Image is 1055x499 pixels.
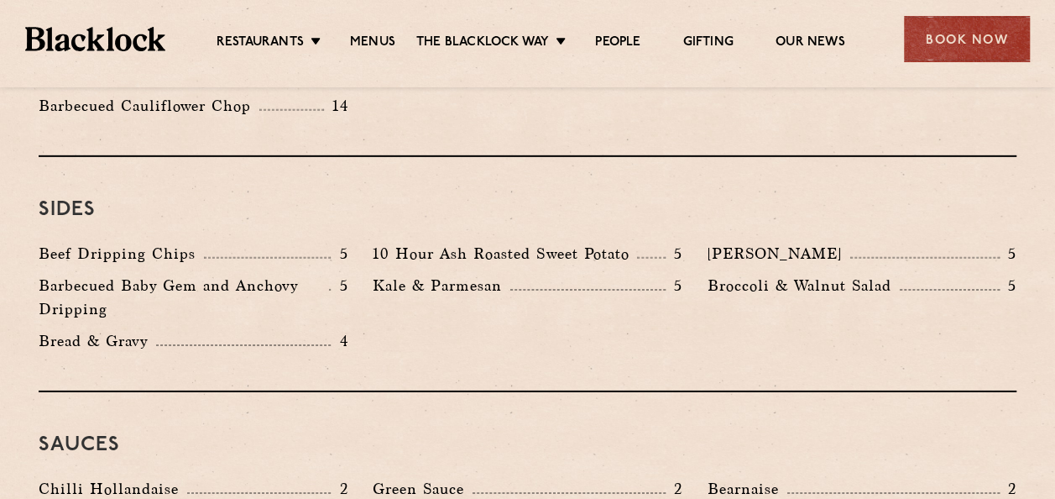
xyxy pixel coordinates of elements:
[39,242,204,265] p: Beef Dripping Chips
[1000,275,1016,297] p: 5
[708,274,900,297] p: Broccoli & Walnut Salad
[331,330,347,352] p: 4
[416,34,549,53] a: The Blacklock Way
[1000,243,1016,265] p: 5
[331,243,347,265] p: 5
[666,275,682,297] p: 5
[324,95,348,117] p: 14
[25,27,165,50] img: BL_Textured_Logo-footer-cropped.svg
[350,34,395,53] a: Menus
[331,275,347,297] p: 5
[39,434,1016,456] h3: Sauces
[708,242,850,265] p: [PERSON_NAME]
[217,34,304,53] a: Restaurants
[39,329,156,353] p: Bread & Gravy
[373,242,637,265] p: 10 Hour Ash Roasted Sweet Potato
[595,34,640,53] a: People
[39,94,259,118] p: Barbecued Cauliflower Chop
[776,34,845,53] a: Our News
[666,243,682,265] p: 5
[39,274,329,321] p: Barbecued Baby Gem and Anchovy Dripping
[39,199,1016,221] h3: Sides
[904,16,1030,62] div: Book Now
[373,274,510,297] p: Kale & Parmesan
[682,34,733,53] a: Gifting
